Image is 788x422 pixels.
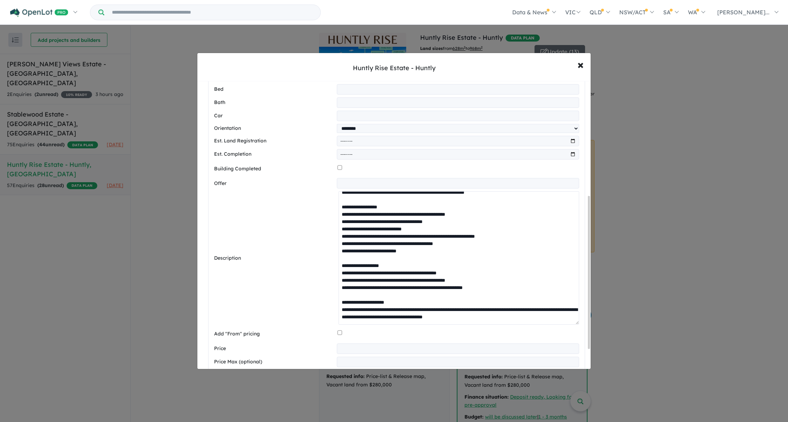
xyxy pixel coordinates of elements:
[214,98,334,107] label: Bath
[214,124,334,133] label: Orientation
[214,330,335,338] label: Add "From" pricing
[10,8,68,17] img: Openlot PRO Logo White
[106,5,319,20] input: Try estate name, suburb, builder or developer
[214,137,334,145] label: Est. Land Registration
[577,57,584,72] span: ×
[214,179,334,188] label: Offer
[717,9,770,16] span: [PERSON_NAME]...
[214,165,335,173] label: Building Completed
[214,150,334,158] label: Est. Completion
[214,254,336,262] label: Description
[214,112,334,120] label: Car
[214,345,334,353] label: Price
[353,64,435,73] div: Huntly Rise Estate - Huntly
[214,358,334,366] label: Price Max (optional)
[214,85,334,94] label: Bed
